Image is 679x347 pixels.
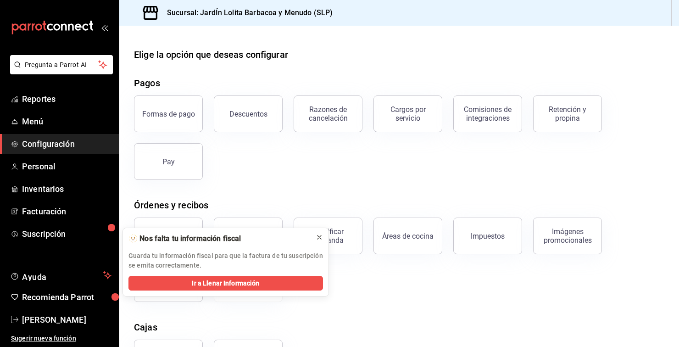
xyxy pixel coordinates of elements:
[382,232,434,241] div: Áreas de cocina
[160,7,333,18] h3: Sucursal: JardÍn Lolita Barbacoa y Menudo (SLP)
[22,228,111,240] span: Suscripción
[134,320,157,334] div: Cajas
[453,95,522,132] button: Comisiones de integraciones
[134,198,208,212] div: Órdenes y recibos
[134,76,160,90] div: Pagos
[134,218,203,254] button: Tipos de orden
[22,160,111,173] span: Personal
[294,95,362,132] button: Razones de cancelación
[22,183,111,195] span: Inventarios
[10,55,113,74] button: Pregunta a Parrot AI
[22,270,100,281] span: Ayuda
[471,232,505,241] div: Impuestos
[134,95,203,132] button: Formas de pago
[214,95,283,132] button: Descuentos
[134,143,203,180] button: Pay
[229,110,267,118] div: Descuentos
[373,95,442,132] button: Cargos por servicio
[300,105,356,123] div: Razones de cancelación
[214,218,283,254] button: Personalizar recibo
[11,334,111,343] span: Sugerir nueva función
[459,105,516,123] div: Comisiones de integraciones
[6,67,113,76] a: Pregunta a Parrot AI
[142,110,195,118] div: Formas de pago
[379,105,436,123] div: Cargos por servicio
[22,313,111,326] span: [PERSON_NAME]
[22,205,111,218] span: Facturación
[134,48,288,62] div: Elige la opción que deseas configurar
[533,95,602,132] button: Retención y propina
[22,138,111,150] span: Configuración
[22,93,111,105] span: Reportes
[192,279,259,288] span: Ir a Llenar Información
[539,105,596,123] div: Retención y propina
[22,115,111,128] span: Menú
[128,234,308,244] div: 🫥 Nos falta tu información fiscal
[22,291,111,303] span: Recomienda Parrot
[533,218,602,254] button: Imágenes promocionales
[162,157,175,166] div: Pay
[300,227,356,245] div: Modificar comanda
[539,227,596,245] div: Imágenes promocionales
[128,251,323,270] p: Guarda tu información fiscal para que la factura de tu suscripción se emita correctamente.
[25,60,99,70] span: Pregunta a Parrot AI
[294,218,362,254] button: Modificar comanda
[453,218,522,254] button: Impuestos
[128,276,323,291] button: Ir a Llenar Información
[373,218,442,254] button: Áreas de cocina
[101,24,108,31] button: open_drawer_menu
[220,227,277,245] div: Personalizar recibo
